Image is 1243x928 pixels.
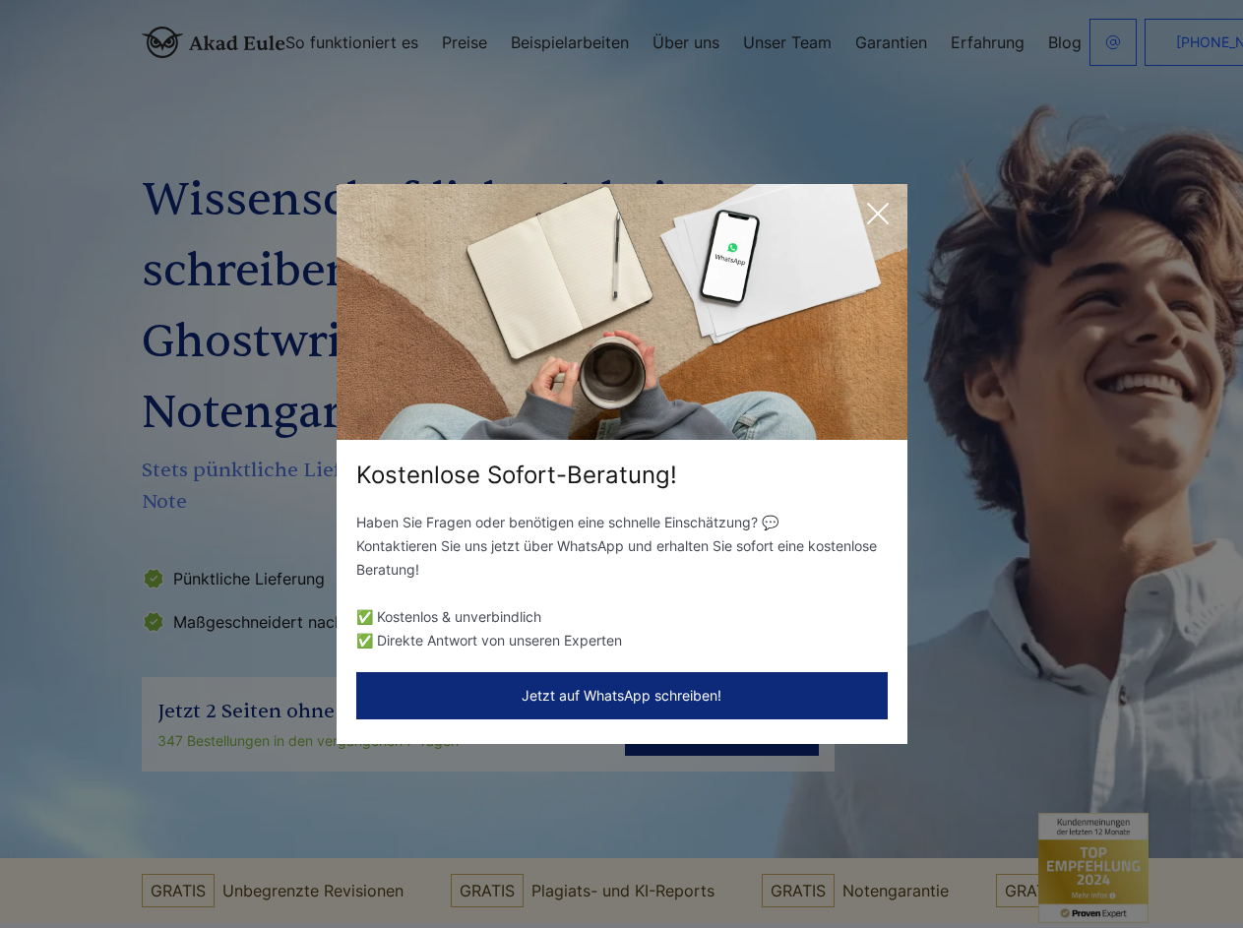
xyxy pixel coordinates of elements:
[356,629,888,652] li: ✅ Direkte Antwort von unseren Experten
[356,605,888,629] li: ✅ Kostenlos & unverbindlich
[951,34,1025,50] a: Erfahrung
[142,27,285,58] img: logo
[855,34,927,50] a: Garantien
[743,34,832,50] a: Unser Team
[442,34,487,50] a: Preise
[1048,34,1082,50] a: Blog
[337,460,907,491] div: Kostenlose Sofort-Beratung!
[337,184,907,440] img: exit
[1105,34,1121,50] img: email
[356,672,888,719] button: Jetzt auf WhatsApp schreiben!
[653,34,719,50] a: Über uns
[285,34,418,50] a: So funktioniert es
[511,34,629,50] a: Beispielarbeiten
[356,511,888,582] p: Haben Sie Fragen oder benötigen eine schnelle Einschätzung? 💬 Kontaktieren Sie uns jetzt über Wha...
